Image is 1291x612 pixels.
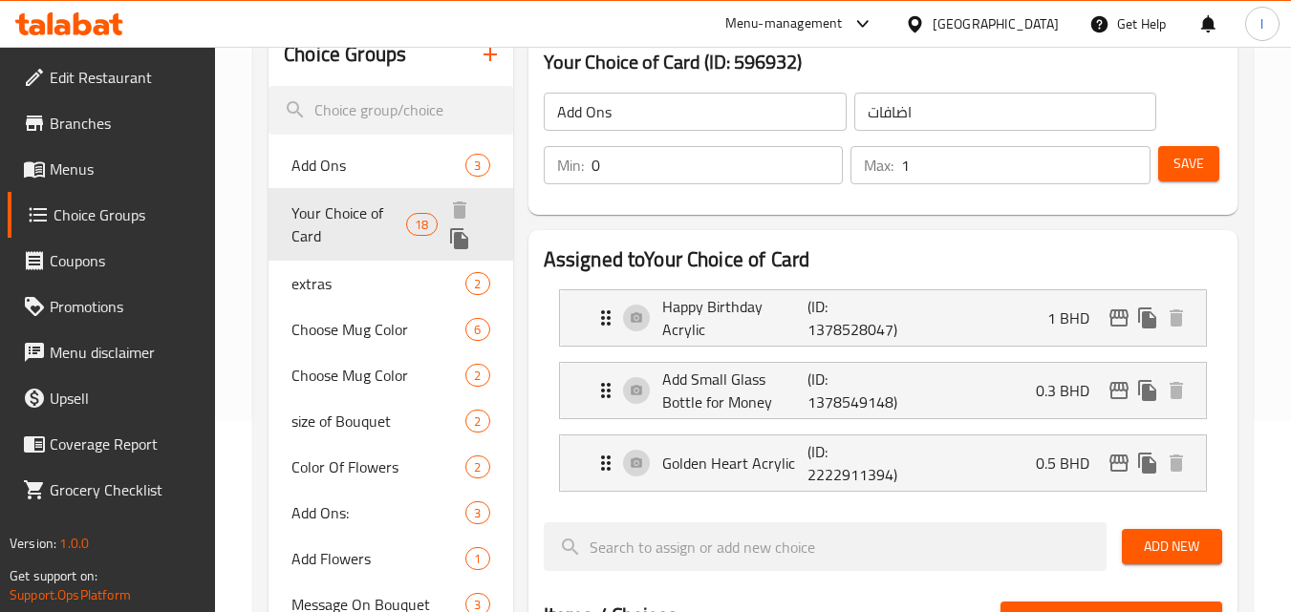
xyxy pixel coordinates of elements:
[291,364,465,387] span: Choose Mug Color
[269,398,512,444] div: size of Bouquet2
[465,547,489,570] div: Choices
[10,563,97,588] span: Get support on:
[269,261,512,306] div: extras2
[466,550,488,568] span: 1
[662,452,808,475] p: Golden Heart Acrylic
[560,290,1206,346] div: Expand
[466,412,488,431] span: 2
[807,440,905,486] p: (ID: 2222911394)
[1260,13,1263,34] span: l
[544,522,1107,571] input: search
[407,216,436,234] span: 18
[269,188,512,261] div: Your Choice of Card18deleteduplicate
[269,444,512,490] div: Color Of Flowers2
[50,433,201,455] span: Coverage Report
[465,501,489,524] div: Choices
[465,455,489,478] div: Choices
[662,368,808,413] p: Add Small Glass Bottle for Money
[1036,452,1105,475] p: 0.5 BHD
[269,536,512,581] div: Add Flowers1
[1173,152,1204,176] span: Save
[807,295,905,341] p: (ID: 1378528047)
[8,421,216,467] a: Coverage Report
[8,54,216,100] a: Edit Restaurant
[1105,449,1133,477] button: edit
[1105,304,1133,332] button: edit
[560,363,1206,418] div: Expand
[864,154,893,177] p: Max:
[725,12,843,35] div: Menu-management
[1133,449,1162,477] button: duplicate
[54,203,201,226] span: Choice Groups
[1133,304,1162,332] button: duplicate
[8,284,216,329] a: Promotions
[557,154,584,177] p: Min:
[269,490,512,536] div: Add Ons:3
[59,531,89,556] span: 1.0.0
[291,154,465,177] span: Add Ons
[8,467,216,513] a: Grocery Checklist
[1133,376,1162,405] button: duplicate
[466,458,488,476] span: 2
[1047,306,1105,329] p: 1 BHD
[544,245,1222,274] h2: Assigned to Your Choice of Card
[8,238,216,284] a: Coupons
[406,213,437,236] div: Choices
[445,224,474,253] button: duplicate
[933,13,1059,34] div: [GEOGRAPHIC_DATA]
[1158,146,1219,181] button: Save
[445,196,474,224] button: delete
[269,352,512,398] div: Choose Mug Color2
[284,40,406,69] h2: Choice Groups
[291,201,406,247] span: Your Choice of Card
[50,158,201,180] span: Menus
[544,282,1222,354] li: Expand
[291,547,465,570] span: Add Flowers
[466,367,488,385] span: 2
[544,47,1222,77] h3: Your Choice of Card (ID: 596932)
[465,364,489,387] div: Choices
[466,321,488,339] span: 6
[466,504,488,522] span: 3
[50,112,201,135] span: Branches
[465,272,489,295] div: Choices
[465,410,489,433] div: Choices
[8,192,216,238] a: Choice Groups
[466,275,488,293] span: 2
[8,146,216,192] a: Menus
[1137,535,1207,559] span: Add New
[50,341,201,364] span: Menu disclaimer
[50,249,201,272] span: Coupons
[807,368,905,413] p: (ID: 1378549148)
[50,295,201,318] span: Promotions
[50,387,201,410] span: Upsell
[544,427,1222,499] li: Expand
[291,410,465,433] span: size of Bouquet
[291,501,465,524] span: Add Ons:
[544,354,1222,427] li: Expand
[10,531,56,556] span: Version:
[1162,376,1191,405] button: delete
[8,100,216,146] a: Branches
[291,272,465,295] span: extras
[1162,304,1191,332] button: delete
[1162,449,1191,477] button: delete
[269,86,512,135] input: search
[8,329,216,375] a: Menu disclaimer
[291,455,465,478] span: Color Of Flowers
[50,66,201,89] span: Edit Restaurant
[269,306,512,352] div: Choose Mug Color6
[1105,376,1133,405] button: edit
[1122,529,1222,564] button: Add New
[269,142,512,188] div: Add Ons3
[662,295,808,341] p: Happy Birthday Acrylic
[291,318,465,341] span: Choose Mug Color
[465,154,489,177] div: Choices
[8,375,216,421] a: Upsell
[560,435,1206,491] div: Expand
[10,582,131,607] a: Support.OpsPlatform
[1036,379,1105,402] p: 0.3 BHD
[50,478,201,501] span: Grocery Checklist
[466,157,488,175] span: 3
